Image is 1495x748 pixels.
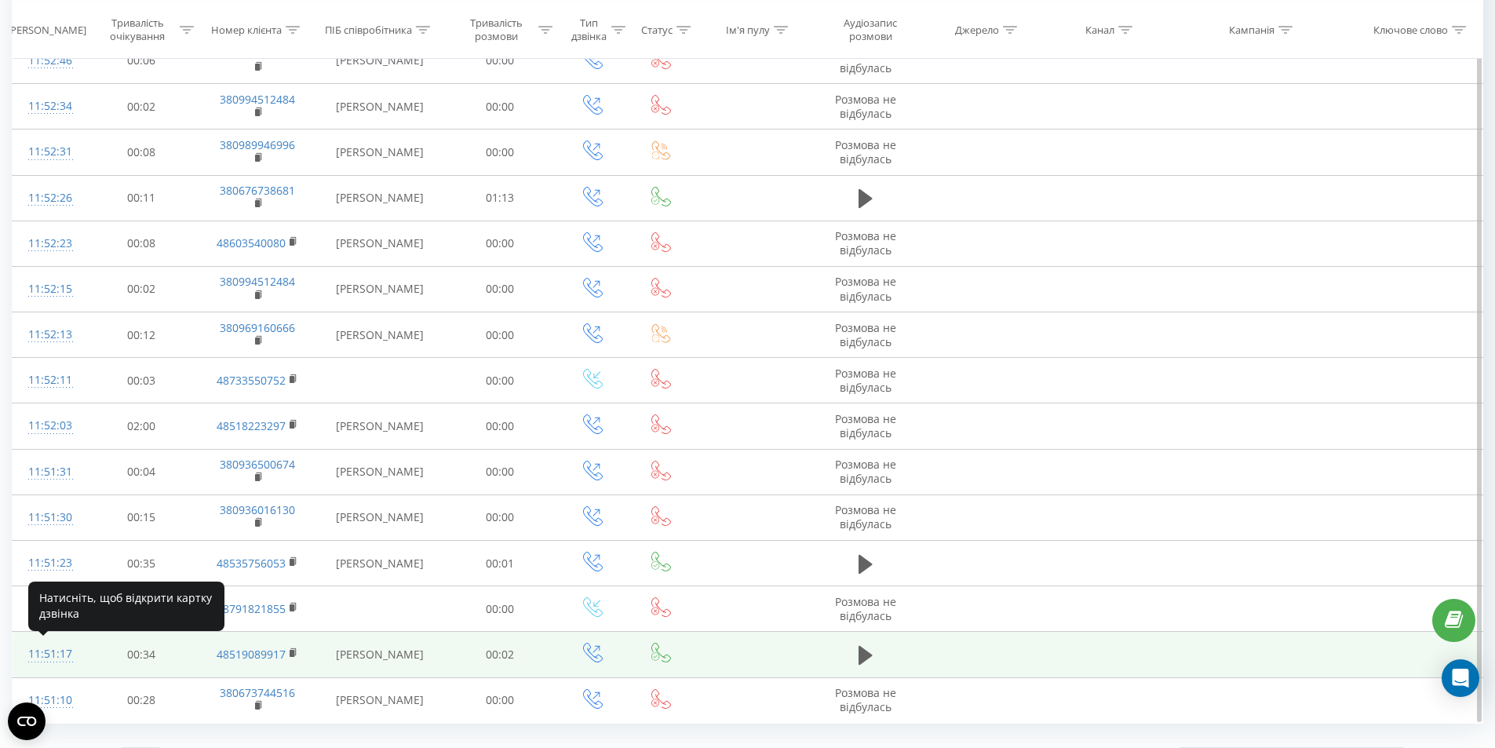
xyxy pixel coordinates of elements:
td: [PERSON_NAME] [316,494,443,540]
div: 11:52:46 [28,46,69,76]
td: 02:00 [85,403,199,449]
td: 00:00 [443,130,557,175]
td: 00:00 [443,449,557,494]
td: [PERSON_NAME] [316,312,443,358]
td: 00:03 [85,358,199,403]
div: Ключове слово [1373,23,1448,36]
a: 380673744516 [220,685,295,700]
button: Open CMP widget [8,702,46,740]
td: 00:11 [85,175,199,221]
span: Розмова не відбулась [835,502,896,531]
div: Натисніть, щоб відкрити картку дзвінка [28,582,224,631]
div: 11:52:03 [28,410,69,441]
td: 00:02 [85,84,199,130]
span: Розмова не відбулась [835,228,896,257]
td: 00:15 [85,494,199,540]
td: 00:00 [443,494,557,540]
td: 00:06 [85,38,199,83]
td: [PERSON_NAME] [316,84,443,130]
a: 380969160666 [220,320,295,335]
td: 00:12 [85,312,199,358]
div: 11:52:34 [28,91,69,122]
td: 00:02 [85,266,199,312]
div: Кампанія [1229,23,1274,36]
span: Розмова не відбулась [835,320,896,349]
a: 380936500674 [220,457,295,472]
td: [PERSON_NAME] [316,130,443,175]
td: 00:28 [85,677,199,723]
span: Розмова не відбулась [835,274,896,303]
td: [PERSON_NAME] [316,677,443,723]
div: 11:52:23 [28,228,69,259]
td: [PERSON_NAME] [316,38,443,83]
a: 48733550752 [217,373,286,388]
td: 01:13 [443,175,557,221]
div: 11:52:31 [28,137,69,167]
span: Розмова не відбулась [835,366,896,395]
a: 380994512484 [220,92,295,107]
div: Номер клієнта [211,23,282,36]
td: 00:08 [85,130,199,175]
span: Розмова не відбулась [835,46,896,75]
td: 00:35 [85,541,199,586]
div: Ім'я пулу [726,23,770,36]
td: 00:08 [85,221,199,266]
a: 48518223297 [217,418,286,433]
a: 380676738681 [220,183,295,198]
div: Джерело [955,23,999,36]
div: Статус [641,23,673,36]
td: 00:00 [443,586,557,632]
td: 00:01 [443,541,557,586]
td: 00:02 [443,632,557,677]
div: 11:52:11 [28,365,69,396]
td: 00:00 [443,221,557,266]
div: Open Intercom Messenger [1442,659,1479,697]
div: 11:51:30 [28,502,69,533]
td: [PERSON_NAME] [316,175,443,221]
td: [PERSON_NAME] [316,541,443,586]
div: 11:52:13 [28,319,69,350]
td: [PERSON_NAME] [316,403,443,449]
div: Тип дзвінка [571,16,607,43]
span: Розмова не відбулась [835,92,896,121]
td: [PERSON_NAME] [316,632,443,677]
a: 48791821855 [217,601,286,616]
span: Розмова не відбулась [835,411,896,440]
div: Тривалість очікування [99,16,177,43]
div: 11:51:23 [28,548,69,578]
td: 00:04 [85,449,199,494]
div: Аудіозапис розмови [825,16,916,43]
td: 00:00 [443,403,557,449]
td: 00:00 [443,84,557,130]
span: Розмова не відбулась [835,594,896,623]
div: 11:51:31 [28,457,69,487]
a: 48603540080 [217,235,286,250]
div: Тривалість розмови [458,16,535,43]
div: [PERSON_NAME] [7,23,86,36]
a: 48519089917 [217,647,286,662]
td: [PERSON_NAME] [316,449,443,494]
td: 00:00 [443,677,557,723]
td: 00:00 [443,266,557,312]
div: 11:51:17 [28,639,69,670]
div: 11:52:26 [28,183,69,213]
a: 380994512484 [220,274,295,289]
div: 11:52:15 [28,274,69,305]
span: Розмова не відбулась [835,457,896,486]
div: Канал [1085,23,1114,36]
div: ПІБ співробітника [325,23,412,36]
a: 380936016130 [220,502,295,517]
a: 48535756053 [217,556,286,571]
span: Розмова не відбулась [835,685,896,714]
div: 11:51:10 [28,685,69,716]
td: 00:34 [85,632,199,677]
td: 00:00 [443,38,557,83]
td: [PERSON_NAME] [316,221,443,266]
td: [PERSON_NAME] [316,266,443,312]
td: 00:00 [443,312,557,358]
td: 00:00 [443,358,557,403]
span: Розмова не відбулась [835,137,896,166]
a: 380989946996 [220,137,295,152]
